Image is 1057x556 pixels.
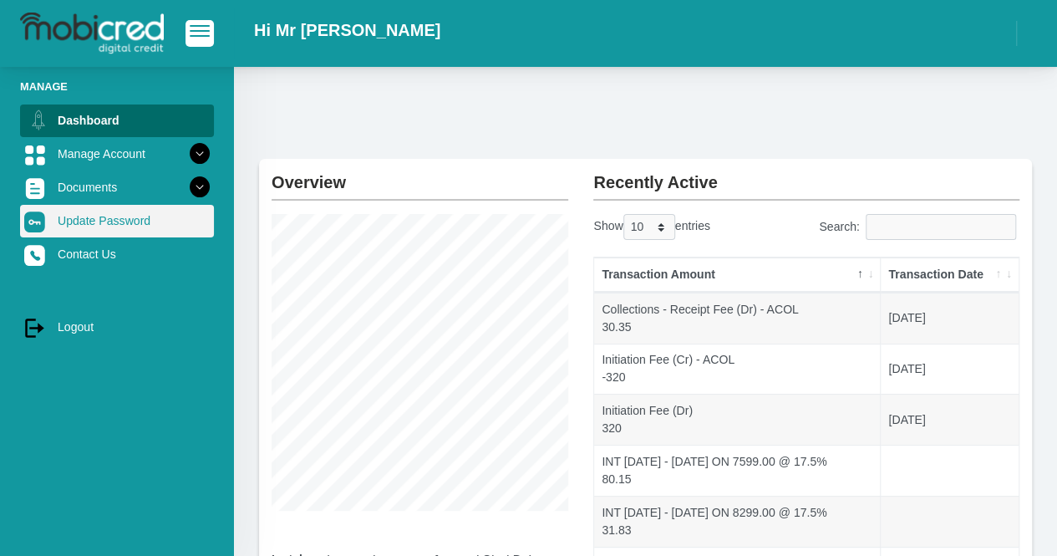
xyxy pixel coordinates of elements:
td: Collections - Receipt Fee (Dr) - ACOL 30.35 [594,293,881,344]
a: Contact Us [20,238,214,270]
th: Transaction Date: activate to sort column ascending [881,258,1019,293]
td: [DATE] [881,344,1019,395]
h2: Overview [272,159,568,192]
a: Documents [20,171,214,203]
h2: Hi Mr [PERSON_NAME] [254,20,440,40]
td: Initiation Fee (Dr) 320 [594,394,881,445]
h2: Recently Active [593,159,1019,192]
img: logo-mobicred.svg [20,13,164,54]
td: INT [DATE] - [DATE] ON 7599.00 @ 17.5% 80.15 [594,445,881,496]
input: Search: [866,214,1016,240]
td: [DATE] [881,293,1019,344]
td: INT [DATE] - [DATE] ON 8299.00 @ 17.5% 31.83 [594,496,881,547]
a: Update Password [20,205,214,237]
td: [DATE] [881,394,1019,445]
td: Initiation Fee (Cr) - ACOL -320 [594,344,881,395]
label: Show entries [593,214,709,240]
label: Search: [819,214,1019,240]
select: Showentries [623,214,675,240]
th: Transaction Amount: activate to sort column descending [594,258,881,293]
a: Dashboard [20,105,214,136]
a: Logout [20,311,214,343]
li: Manage [20,79,214,94]
a: Manage Account [20,138,214,170]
